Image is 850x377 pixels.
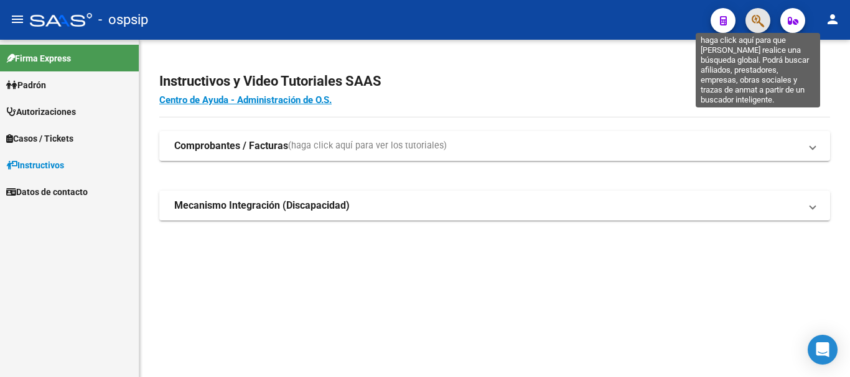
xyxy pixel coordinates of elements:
[6,52,71,65] span: Firma Express
[6,132,73,145] span: Casos / Tickets
[825,12,840,27] mat-icon: person
[808,335,838,365] div: Open Intercom Messenger
[174,139,288,153] strong: Comprobantes / Facturas
[159,191,830,220] mat-expansion-panel-header: Mecanismo Integración (Discapacidad)
[6,78,46,92] span: Padrón
[10,12,25,27] mat-icon: menu
[6,185,88,199] span: Datos de contacto
[288,139,447,153] span: (haga click aquí para ver los tutoriales)
[159,70,830,93] h2: Instructivos y Video Tutoriales SAAS
[159,131,830,161] mat-expansion-panel-header: Comprobantes / Facturas(haga click aquí para ver los tutoriales)
[98,6,148,34] span: - ospsip
[159,94,332,106] a: Centro de Ayuda - Administración de O.S.
[6,158,64,172] span: Instructivos
[6,105,76,119] span: Autorizaciones
[174,199,350,212] strong: Mecanismo Integración (Discapacidad)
